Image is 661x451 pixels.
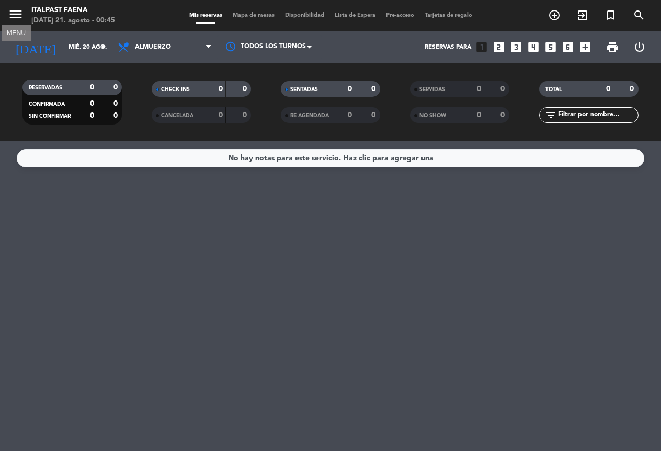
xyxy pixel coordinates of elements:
i: power_settings_new [633,41,646,53]
i: add_box [578,40,592,54]
strong: 0 [500,111,507,119]
strong: 0 [348,85,352,93]
strong: 0 [500,85,507,93]
strong: 0 [113,84,120,91]
span: Almuerzo [135,43,171,51]
span: SERVIDAS [419,87,445,92]
span: RESERVADAS [29,85,62,91]
div: MENU [2,28,31,37]
span: Tarjetas de regalo [419,13,477,18]
strong: 0 [606,85,610,93]
span: SENTADAS [290,87,318,92]
i: looks_two [492,40,506,54]
i: looks_5 [544,40,557,54]
i: arrow_drop_down [97,41,110,53]
span: CONFIRMADA [29,102,65,107]
div: No hay notas para este servicio. Haz clic para agregar una [228,152,434,164]
i: [DATE] [8,36,63,59]
i: add_circle_outline [548,9,561,21]
span: Mis reservas [184,13,227,18]
strong: 0 [371,111,378,119]
span: CHECK INS [161,87,190,92]
span: Mapa de mesas [227,13,280,18]
strong: 0 [113,100,120,107]
strong: 0 [630,85,636,93]
i: looks_3 [509,40,523,54]
span: Reservas para [425,43,471,51]
strong: 0 [348,111,352,119]
input: Filtrar por nombre... [557,109,638,121]
div: [DATE] 21. agosto - 00:45 [31,16,115,26]
span: NO SHOW [419,113,446,118]
span: Pre-acceso [381,13,419,18]
div: Italpast Faena [31,5,115,16]
span: Disponibilidad [280,13,329,18]
i: search [633,9,645,21]
strong: 0 [477,85,481,93]
strong: 0 [113,112,120,119]
strong: 0 [90,84,94,91]
strong: 0 [90,112,94,119]
strong: 0 [371,85,378,93]
i: looks_one [475,40,488,54]
div: LOG OUT [626,31,653,63]
span: SIN CONFIRMAR [29,114,71,119]
strong: 0 [243,111,249,119]
i: looks_6 [561,40,575,54]
span: Lista de Espera [329,13,381,18]
strong: 0 [219,111,223,119]
i: menu [8,6,24,22]
strong: 0 [90,100,94,107]
strong: 0 [219,85,223,93]
button: menu [8,6,24,26]
i: looks_4 [527,40,540,54]
span: print [606,41,619,53]
span: CANCELADA [161,113,193,118]
strong: 0 [243,85,249,93]
i: exit_to_app [576,9,589,21]
i: turned_in_not [605,9,617,21]
span: TOTAL [545,87,562,92]
i: filter_list [544,109,557,121]
strong: 0 [477,111,481,119]
span: RE AGENDADA [290,113,329,118]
